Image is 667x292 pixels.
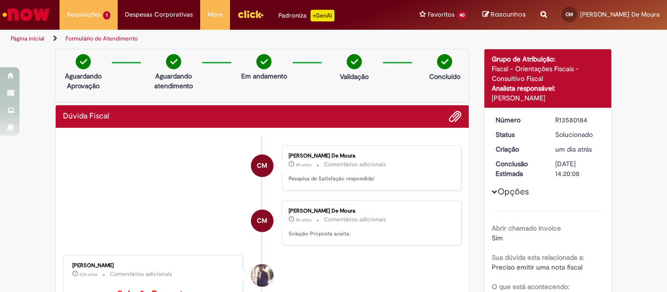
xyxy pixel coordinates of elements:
[492,234,503,242] span: Sim
[311,10,334,21] p: +GenAi
[257,154,267,177] span: CM
[103,11,110,19] span: 1
[492,83,604,93] div: Analista responsável:
[488,115,548,125] dt: Número
[289,153,451,159] div: [PERSON_NAME] De Moura
[256,54,271,69] img: check-circle-green.png
[72,263,235,269] div: [PERSON_NAME]
[289,230,451,238] p: Solução Proposta aceita.
[257,209,267,233] span: CM
[150,71,197,91] p: Aguardando atendimento
[482,10,526,19] a: Rascunhos
[488,144,548,154] dt: Criação
[488,159,548,178] dt: Conclusão Estimada
[428,10,455,19] span: Favoritos
[80,272,98,277] span: 23h atrás
[347,54,362,69] img: check-circle-green.png
[492,224,561,233] b: Abrir chamado Invoice
[166,54,181,69] img: check-circle-green.png
[488,130,548,139] dt: Status
[237,7,264,21] img: click_logo_yellow_360x200.png
[555,115,601,125] div: R13580184
[491,10,526,19] span: Rascunhos
[60,71,107,91] p: Aguardando Aprovação
[492,54,604,64] div: Grupo de Atribuição:
[555,145,592,154] time: 30/09/2025 09:44:21
[7,30,438,48] ul: Trilhas de página
[67,10,101,19] span: Requisições
[492,282,569,291] b: O que está acontecendo:
[65,35,138,42] a: Formulário de Atendimento
[251,155,273,177] div: Cicero Tarciano Silva De Moura
[80,272,98,277] time: 30/09/2025 16:26:25
[289,175,451,183] p: Pesquisa de Satisfação respondida!
[437,54,452,69] img: check-circle-green.png
[11,35,44,42] a: Página inicial
[457,11,468,19] span: 40
[63,112,109,121] h2: Dúvida Fiscal Histórico de tíquete
[340,72,369,81] p: Validação
[492,93,604,103] div: [PERSON_NAME]
[555,159,601,178] div: [DATE] 14:20:08
[324,160,386,169] small: Comentários adicionais
[555,130,601,139] div: Solucionado
[251,264,273,287] div: Gabriel Rodrigues Barao
[76,54,91,69] img: check-circle-green.png
[278,10,334,21] div: Padroniza
[565,11,573,18] span: CM
[555,144,601,154] div: 30/09/2025 09:44:21
[241,71,287,81] p: Em andamento
[296,217,312,223] time: 01/10/2025 06:59:35
[449,110,461,123] button: Adicionar anexos
[555,145,592,154] span: um dia atrás
[492,253,584,262] b: Sua dúvida esta relacionada a:
[492,64,604,83] div: Fiscal - Orientações Fiscais - Consultivo Fiscal
[289,208,451,214] div: [PERSON_NAME] De Moura
[1,5,51,24] img: ServiceNow
[429,72,460,81] p: Concluído
[296,217,312,223] span: 8h atrás
[580,10,660,19] span: [PERSON_NAME] De Moura
[110,270,172,278] small: Comentários adicionais
[125,10,193,19] span: Despesas Corporativas
[251,210,273,232] div: Cicero Tarciano Silva De Moura
[492,263,583,272] span: Preciso emitir uma nota fiscal
[296,162,312,168] time: 01/10/2025 06:59:47
[208,10,223,19] span: More
[324,215,386,224] small: Comentários adicionais
[296,162,312,168] span: 8h atrás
